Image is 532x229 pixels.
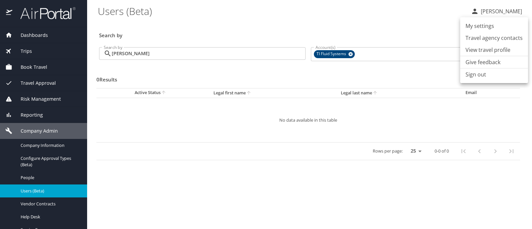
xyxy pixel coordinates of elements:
[460,68,528,80] li: Sign out
[460,20,528,32] a: My settings
[460,44,528,56] a: View travel profile
[465,58,500,66] a: Give feedback
[460,32,528,44] a: Travel agency contacts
